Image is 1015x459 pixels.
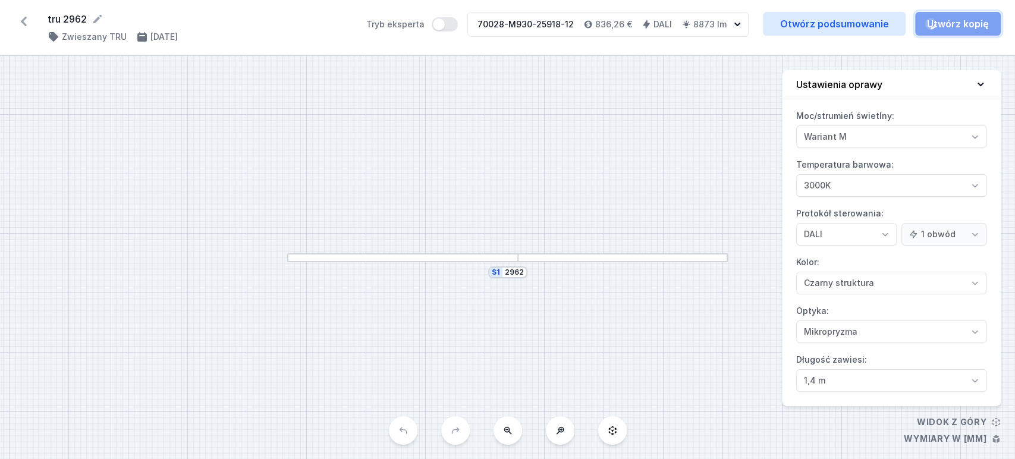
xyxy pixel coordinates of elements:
select: Optyka: [796,320,986,343]
h4: 836,26 € [595,18,632,30]
h4: 8873 lm [693,18,727,30]
h4: DALI [653,18,672,30]
button: Ustawienia oprawy [782,70,1001,99]
select: Protokół sterowania: [796,223,897,246]
button: Tryb eksperta [432,17,458,32]
label: Temperatura barwowa: [796,155,986,197]
div: 70028-M930-25918-12 [477,18,574,30]
a: Otwórz podsumowanie [763,12,906,36]
h4: [DATE] [150,31,178,43]
input: Wymiar [mm] [505,268,524,277]
h4: Ustawienia oprawy [796,77,882,92]
button: Edytuj nazwę projektu [92,13,103,25]
label: Moc/strumień świetlny: [796,106,986,148]
label: Kolor: [796,253,986,294]
select: Moc/strumień świetlny: [796,125,986,148]
select: Kolor: [796,272,986,294]
select: Temperatura barwowa: [796,174,986,197]
form: tru 2962 [48,12,352,26]
label: Protokół sterowania: [796,204,986,246]
label: Optyka: [796,301,986,343]
label: Długość zawiesi: [796,350,986,392]
label: Tryb eksperta [366,17,458,32]
h4: Zwieszany TRU [62,31,127,43]
select: Długość zawiesi: [796,369,986,392]
select: Protokół sterowania: [901,223,986,246]
button: 70028-M930-25918-12836,26 €DALI8873 lm [467,12,749,37]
